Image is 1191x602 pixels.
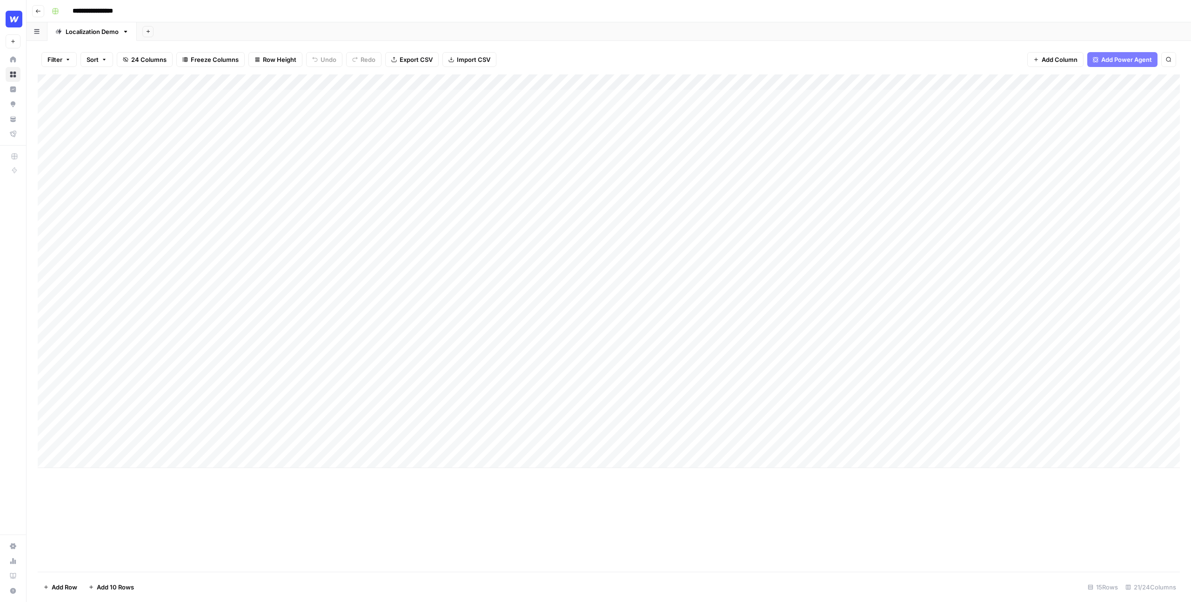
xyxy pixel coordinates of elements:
button: Add Column [1027,52,1084,67]
button: Help + Support [6,583,20,598]
button: Add 10 Rows [83,580,140,595]
a: Learning Hub [6,569,20,583]
span: Redo [361,55,375,64]
a: Flightpath [6,127,20,141]
a: Home [6,52,20,67]
a: Localization Demo [47,22,137,41]
button: Freeze Columns [176,52,245,67]
a: Insights [6,82,20,97]
button: Workspace: Webflow [6,7,20,31]
div: Localization Demo [66,27,119,36]
button: Export CSV [385,52,439,67]
span: Row Height [263,55,296,64]
div: 21/24 Columns [1122,580,1180,595]
span: Add Row [52,582,77,592]
div: 15 Rows [1084,580,1122,595]
a: Browse [6,67,20,82]
span: Import CSV [457,55,490,64]
span: Sort [87,55,99,64]
a: Your Data [6,112,20,127]
button: 24 Columns [117,52,173,67]
button: Add Row [38,580,83,595]
span: Add Column [1042,55,1077,64]
button: Add Power Agent [1087,52,1158,67]
span: Add Power Agent [1101,55,1152,64]
span: Add 10 Rows [97,582,134,592]
a: Usage [6,554,20,569]
span: Filter [47,55,62,64]
button: Import CSV [442,52,496,67]
button: Undo [306,52,342,67]
button: Filter [41,52,77,67]
span: Undo [321,55,336,64]
span: 24 Columns [131,55,167,64]
img: Webflow Logo [6,11,22,27]
span: Export CSV [400,55,433,64]
button: Sort [80,52,113,67]
a: Opportunities [6,97,20,112]
button: Row Height [248,52,302,67]
button: Redo [346,52,381,67]
span: Freeze Columns [191,55,239,64]
a: Settings [6,539,20,554]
